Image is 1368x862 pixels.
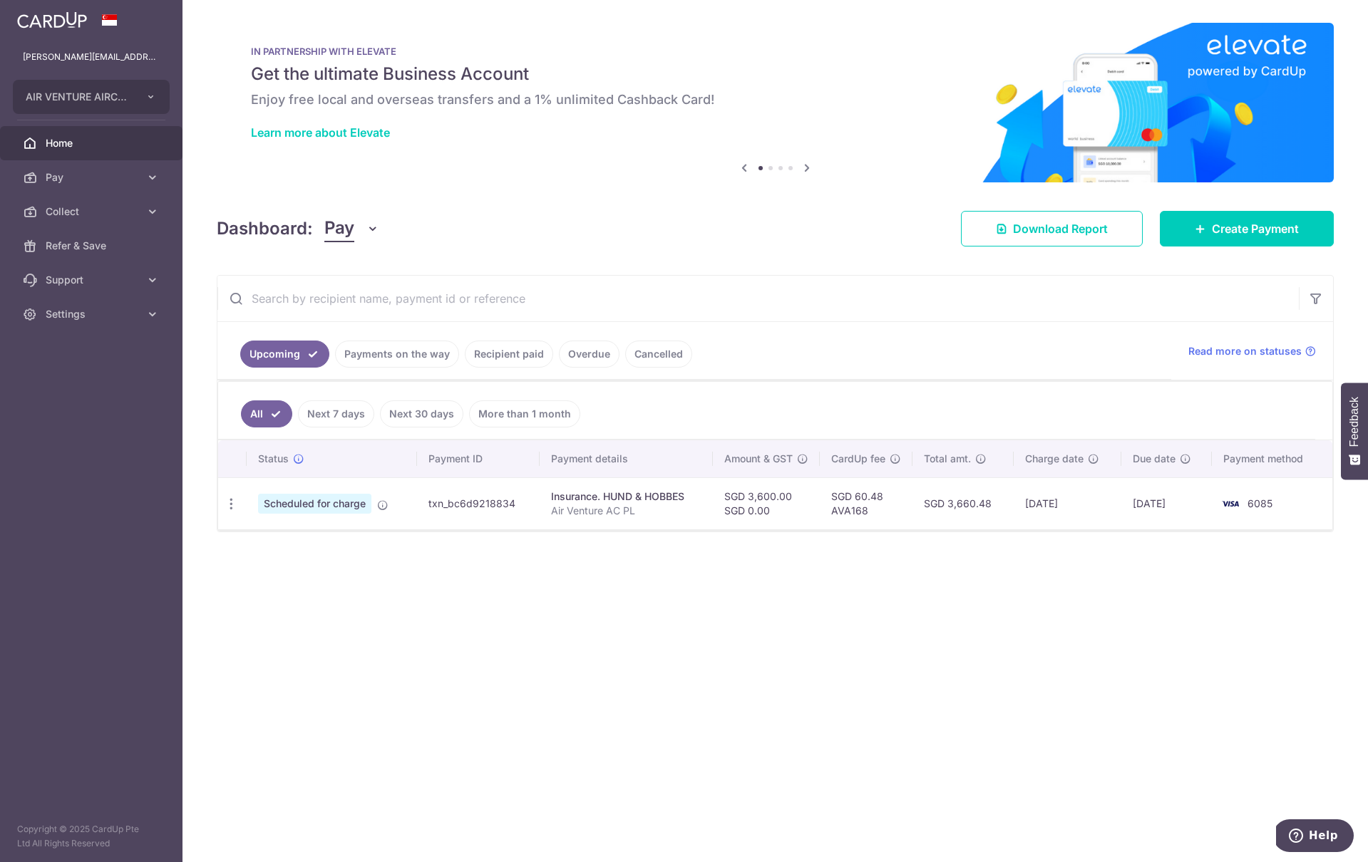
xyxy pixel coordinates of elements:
[465,341,553,368] a: Recipient paid
[1160,211,1334,246] a: Create Payment
[961,211,1143,246] a: Download Report
[912,477,1013,529] td: SGD 3,660.48
[46,239,140,253] span: Refer & Save
[1341,383,1368,479] button: Feedback - Show survey
[240,341,329,368] a: Upcoming
[324,215,379,242] button: Pay
[324,215,354,242] span: Pay
[831,452,885,466] span: CardUp fee
[724,452,793,466] span: Amount & GST
[469,400,580,427] a: More than 1 month
[1188,344,1316,358] a: Read more on statuses
[335,341,459,368] a: Payments on the way
[551,504,702,518] p: Air Venture AC PL
[26,90,131,104] span: AIR VENTURE AIRCONDITIONING PTE. LTD.
[417,440,539,477] th: Payment ID
[46,204,140,219] span: Collect
[217,276,1299,321] input: Search by recipient name, payment id or reference
[46,136,140,150] span: Home
[251,46,1300,57] p: IN PARTNERSHIP WITH ELEVATE
[241,400,292,427] a: All
[559,341,619,368] a: Overdue
[551,489,702,504] div: Insurance. HUND & HOBBES
[1212,220,1299,237] span: Create Payment
[217,23,1334,182] img: Renovation banner
[417,477,539,529] td: txn_bc6d9218834
[540,440,714,477] th: Payment details
[1276,819,1354,855] iframe: Opens a widget where you can find more information
[625,341,692,368] a: Cancelled
[1348,397,1361,447] span: Feedback
[23,50,160,64] p: [PERSON_NAME][EMAIL_ADDRESS][DOMAIN_NAME]
[1188,344,1302,358] span: Read more on statuses
[1013,220,1108,237] span: Download Report
[820,477,912,529] td: SGD 60.48 AVA168
[13,80,170,114] button: AIR VENTURE AIRCONDITIONING PTE. LTD.
[1133,452,1176,466] span: Due date
[251,91,1300,108] h6: Enjoy free local and overseas transfers and a 1% unlimited Cashback Card!
[258,494,371,514] span: Scheduled for charge
[1212,440,1332,477] th: Payment method
[46,273,140,287] span: Support
[258,452,289,466] span: Status
[713,477,820,529] td: SGD 3,600.00 SGD 0.00
[1216,495,1245,512] img: Bank Card
[217,216,313,242] h4: Dashboard:
[298,400,374,427] a: Next 7 days
[46,307,140,321] span: Settings
[251,63,1300,85] h5: Get the ultimate Business Account
[251,125,390,140] a: Learn more about Elevate
[1248,497,1272,509] span: 6085
[1014,477,1121,529] td: [DATE]
[1025,452,1084,466] span: Charge date
[46,170,140,185] span: Pay
[380,400,463,427] a: Next 30 days
[924,452,971,466] span: Total amt.
[1121,477,1212,529] td: [DATE]
[17,11,87,28] img: CardUp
